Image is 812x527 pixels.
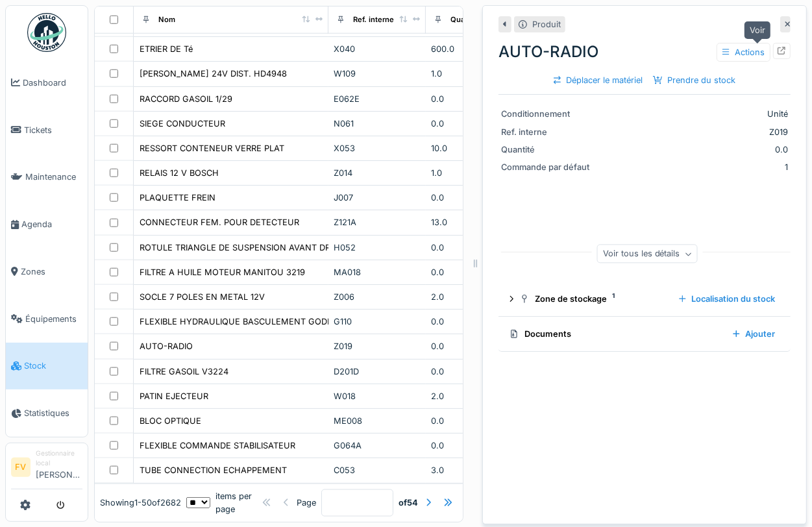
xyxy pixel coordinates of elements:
div: Voir [744,21,770,39]
a: Statistiques [6,389,88,437]
div: 2.0 [431,291,518,303]
div: 10.0 [431,142,518,154]
div: 0.0 [431,365,518,378]
summary: DocumentsAjouter [504,322,785,346]
strong: of 54 [399,496,418,509]
div: 3.0 [431,464,518,476]
div: 2.0 [431,390,518,402]
div: Ajouter [728,325,780,343]
div: Produit [532,18,561,31]
div: RACCORD GASOIL 1/29 [140,93,232,105]
div: Z019 [334,340,421,352]
div: Déplacer le matériel [548,71,648,89]
div: PATIN EJECTEUR [140,390,208,402]
div: 0.0 [431,93,518,105]
span: Maintenance [25,171,82,183]
a: Stock [6,343,88,390]
div: [PERSON_NAME] 24V DIST. HD4948 [140,67,287,80]
div: items per page [186,490,257,515]
div: C053 [334,464,421,476]
div: FILTRE A HUILE MOTEUR MANITOU 3219 [140,266,305,278]
div: 0.0 [431,117,518,130]
li: FV [11,458,31,477]
span: Zones [21,265,82,278]
div: 1 [604,161,788,173]
div: 0.0 [431,241,518,254]
div: Voir tous les détails [597,245,698,263]
div: MA018 [334,266,421,278]
div: H052 [334,241,421,254]
div: RESSORT CONTENEUR VERRE PLAT [140,142,284,154]
a: Équipements [6,295,88,343]
div: Unité [604,108,788,120]
span: Stock [24,360,82,372]
span: Équipements [25,313,82,325]
div: CONNECTEUR FEM. POUR DETECTEUR [140,216,299,228]
a: Dashboard [6,59,88,106]
div: FILTRE GASOIL V3224 [140,365,228,378]
div: W109 [334,67,421,80]
div: RELAIS 12 V BOSCH [140,167,219,179]
div: 0.0 [431,266,518,278]
div: AUTO-RADIO [498,40,791,64]
div: Quantité [450,14,481,25]
a: Agenda [6,201,88,248]
div: Conditionnement [501,108,598,120]
a: Maintenance [6,154,88,201]
div: 0.0 [431,340,518,352]
div: G064A [334,439,421,452]
div: X053 [334,142,421,154]
div: E062E [334,93,421,105]
div: Ref. interne [353,14,394,25]
div: 0.0 [431,415,518,427]
div: Quantité [501,143,598,156]
span: Agenda [21,218,82,230]
div: G110 [334,315,421,328]
div: D201D [334,365,421,378]
div: AUTO-RADIO [140,340,193,352]
div: TUBE CONNECTION ECHAPPEMENT [140,464,287,476]
div: FLEXIBLE HYDRAULIQUE BASCULEMENT GODET [140,315,338,328]
div: 13.0 [431,216,518,228]
div: Showing 1 - 50 of 2682 [100,496,181,509]
div: PLAQUETTE FREIN [140,191,215,204]
div: X040 [334,43,421,55]
div: Localisation du stock [674,290,780,308]
div: 0.0 [431,439,518,452]
img: Badge_color-CXgf-gQk.svg [27,13,66,52]
div: SIEGE CONDUCTEUR [140,117,225,130]
div: 1.0 [431,67,518,80]
a: Zones [6,248,88,295]
div: Actions [717,43,770,62]
div: Z019 [604,126,788,138]
div: J007 [334,191,421,204]
span: Tickets [24,124,82,136]
div: Zone de stockage [519,293,669,305]
div: Z121A [334,216,421,228]
div: BLOC OPTIQUE [140,415,201,427]
div: Prendre du stock [648,71,741,89]
div: Ref. interne [501,126,598,138]
div: 0.0 [431,191,518,204]
div: Nom [158,14,175,25]
div: ME008 [334,415,421,427]
summary: Zone de stockage1Localisation du stock [504,287,785,311]
a: Tickets [6,106,88,154]
div: N061 [334,117,421,130]
div: 0.0 [431,315,518,328]
div: Page [297,496,316,509]
div: SOCLE 7 POLES EN METAL 12V [140,291,265,303]
div: 1.0 [431,167,518,179]
div: Commande par défaut [501,161,598,173]
div: FLEXIBLE COMMANDE STABILISATEUR [140,439,295,452]
div: 600.0 [431,43,518,55]
span: Dashboard [23,77,82,89]
div: Gestionnaire local [36,448,82,469]
span: Statistiques [24,407,82,419]
a: FV Gestionnaire local[PERSON_NAME] [11,448,82,489]
div: Z006 [334,291,421,303]
div: W018 [334,390,421,402]
div: 0.0 [604,143,788,156]
div: ROTULE TRIANGLE DE SUSPENSION AVANT DROIT 1106 [140,241,363,254]
div: ETRIER DE Té [140,43,193,55]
